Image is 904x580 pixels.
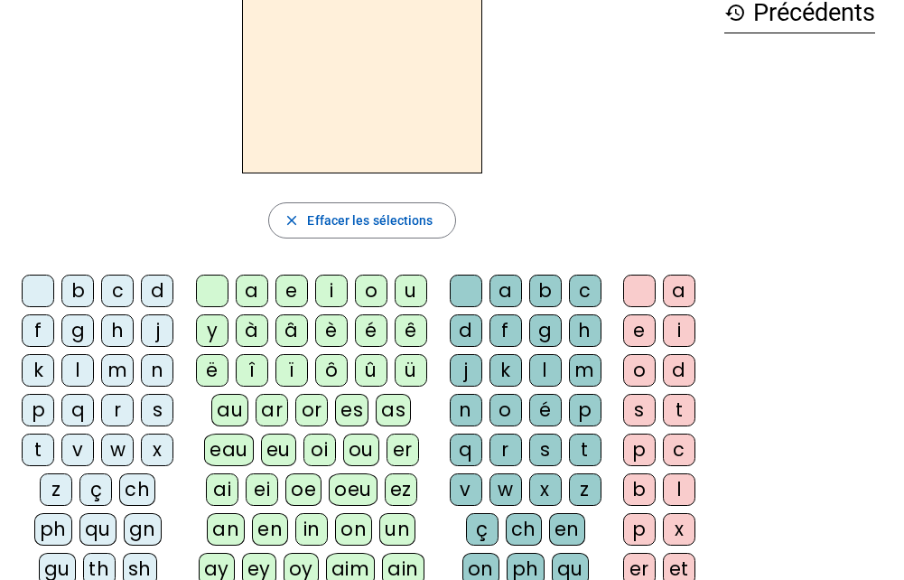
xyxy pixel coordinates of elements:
div: ç [466,513,499,546]
div: gn [124,513,162,546]
div: qu [79,513,116,546]
div: e [623,314,656,347]
button: Effacer les sélections [268,202,455,239]
div: à [236,314,268,347]
div: z [40,473,72,506]
div: v [450,473,482,506]
div: j [450,354,482,387]
div: i [315,275,348,307]
div: a [489,275,522,307]
div: d [141,275,173,307]
div: ç [79,473,112,506]
div: c [101,275,134,307]
div: d [663,354,695,387]
mat-icon: history [724,2,746,23]
div: w [489,473,522,506]
div: g [61,314,94,347]
div: l [61,354,94,387]
div: k [489,354,522,387]
div: r [101,394,134,426]
div: î [236,354,268,387]
div: s [623,394,656,426]
div: q [450,434,482,466]
div: û [355,354,387,387]
div: h [569,314,601,347]
div: ch [119,473,155,506]
div: t [22,434,54,466]
div: e [275,275,308,307]
div: au [211,394,248,426]
div: t [663,394,695,426]
div: â [275,314,308,347]
div: d [450,314,482,347]
div: p [22,394,54,426]
div: p [569,394,601,426]
div: i [663,314,695,347]
div: p [623,434,656,466]
div: g [529,314,562,347]
div: z [569,473,601,506]
div: m [569,354,601,387]
div: è [315,314,348,347]
div: ei [246,473,278,506]
div: q [61,394,94,426]
div: m [101,354,134,387]
div: y [196,314,228,347]
div: b [61,275,94,307]
div: er [387,434,419,466]
div: ê [395,314,427,347]
div: ü [395,354,427,387]
mat-icon: close [284,212,300,229]
div: oe [285,473,322,506]
div: u [395,275,427,307]
div: un [379,513,415,546]
div: an [207,513,245,546]
div: c [569,275,601,307]
div: s [141,394,173,426]
div: b [529,275,562,307]
div: es [335,394,368,426]
div: o [489,394,522,426]
div: c [663,434,695,466]
div: x [663,513,695,546]
div: f [489,314,522,347]
div: oi [303,434,336,466]
div: as [376,394,411,426]
div: p [623,513,656,546]
div: a [236,275,268,307]
div: f [22,314,54,347]
div: ai [206,473,238,506]
div: x [529,473,562,506]
div: v [61,434,94,466]
div: eu [261,434,296,466]
div: h [101,314,134,347]
div: s [529,434,562,466]
div: o [623,354,656,387]
div: r [489,434,522,466]
div: é [529,394,562,426]
div: n [141,354,173,387]
div: ô [315,354,348,387]
div: ph [34,513,72,546]
div: eau [204,434,254,466]
div: ë [196,354,228,387]
div: ï [275,354,308,387]
div: en [252,513,288,546]
div: ch [506,513,542,546]
div: ar [256,394,288,426]
div: o [355,275,387,307]
div: oeu [329,473,377,506]
div: l [529,354,562,387]
div: a [663,275,695,307]
span: Effacer les sélections [307,210,433,231]
div: ou [343,434,379,466]
div: on [335,513,372,546]
div: ez [385,473,417,506]
div: x [141,434,173,466]
div: k [22,354,54,387]
div: w [101,434,134,466]
div: en [549,513,585,546]
div: in [295,513,328,546]
div: t [569,434,601,466]
div: j [141,314,173,347]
